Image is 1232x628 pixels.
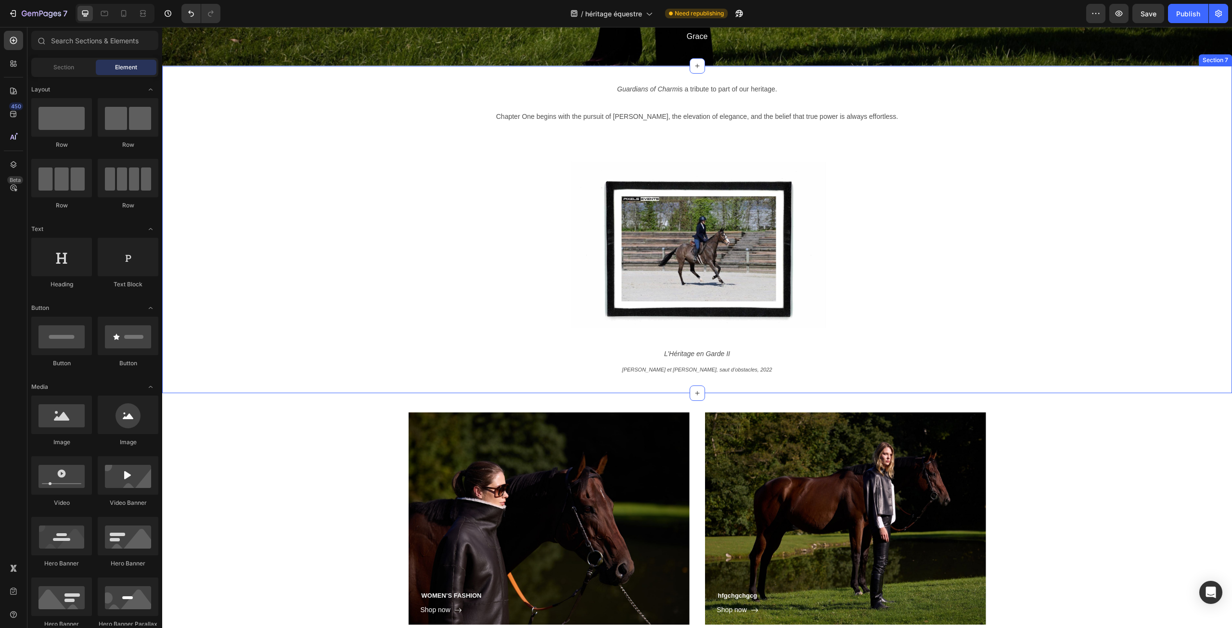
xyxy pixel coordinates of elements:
[675,9,724,18] span: Need republishing
[181,4,220,23] div: Undo/Redo
[585,9,642,19] span: héritage équestre
[31,141,92,149] div: Row
[31,383,48,391] span: Media
[98,499,158,507] div: Video Banner
[143,221,158,237] span: Toggle open
[455,58,615,66] span: is a tribute to part of our heritage.
[143,379,158,395] span: Toggle open
[1039,29,1068,38] div: Section 7
[31,31,158,50] input: Search Sections & Elements
[31,85,50,94] span: Layout
[31,201,92,210] div: Row
[334,86,736,93] span: Chapter One begins with the pursuit of [PERSON_NAME], the elevation of elegance, and the belief t...
[31,438,92,447] div: Image
[460,340,610,346] i: [PERSON_NAME] et [PERSON_NAME], saut d’obstacles, 2022
[143,300,158,316] span: Toggle open
[1168,4,1208,23] button: Publish
[502,323,568,331] i: L’Héritage en Garde II
[98,141,158,149] div: Row
[258,579,288,587] span: Shop now
[9,103,23,110] div: 450
[556,565,595,572] span: hfgchgchgcg
[31,280,92,289] div: Heading
[63,8,67,19] p: 7
[525,3,546,17] p: Grace
[98,438,158,447] div: Image
[31,559,92,568] div: Hero Banner
[162,27,1232,628] iframe: Design area
[31,304,49,312] span: Button
[1199,581,1222,604] div: Open Intercom Messenger
[31,359,92,368] div: Button
[555,579,585,587] span: Shop now
[4,4,72,23] button: 7
[53,63,74,72] span: Section
[555,576,596,590] button: <p><span style="color:#FFFFFF;font-size:14px;">Shop now</span></p>
[31,225,43,233] span: Text
[455,58,515,66] i: Guardians of Charm
[1132,4,1164,23] button: Save
[1141,10,1156,18] span: Save
[98,201,158,210] div: Row
[259,565,320,572] span: WOMEN’S FASHION
[98,359,158,368] div: Button
[258,576,300,590] button: <p><span style="color:#FFFFFF;font-size:14px;">Shop now</span></p>
[7,176,23,184] div: Beta
[143,82,158,97] span: Toggle open
[115,63,137,72] span: Element
[1176,9,1200,19] div: Publish
[98,559,158,568] div: Hero Banner
[581,9,583,19] span: /
[31,499,92,507] div: Video
[395,128,676,311] img: gempages_522763822558086285-60218087-5234-4e2d-8a29-16bfc7634c77.jpg
[98,280,158,289] div: Text Block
